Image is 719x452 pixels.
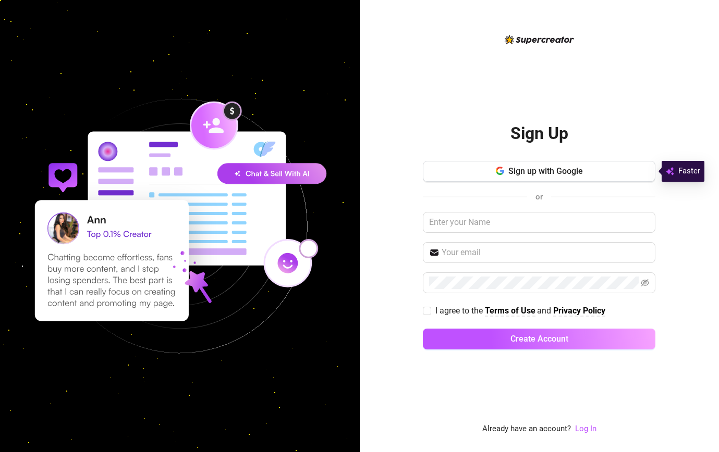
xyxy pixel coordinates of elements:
[505,35,574,44] img: logo-BBDzfeDw.svg
[423,212,655,233] input: Enter your Name
[442,246,649,259] input: Your email
[553,306,605,316] strong: Privacy Policy
[666,165,674,178] img: svg%3e
[508,166,583,176] span: Sign up with Google
[575,423,596,435] a: Log In
[535,192,543,202] span: or
[485,306,535,317] a: Terms of Use
[553,306,605,317] a: Privacy Policy
[537,306,553,316] span: and
[482,423,571,435] span: Already have an account?
[423,329,655,349] button: Create Account
[423,161,655,182] button: Sign up with Google
[678,165,700,178] span: Faster
[510,334,568,344] span: Create Account
[510,123,568,144] h2: Sign Up
[641,279,649,287] span: eye-invisible
[485,306,535,316] strong: Terms of Use
[575,424,596,433] a: Log In
[435,306,485,316] span: I agree to the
